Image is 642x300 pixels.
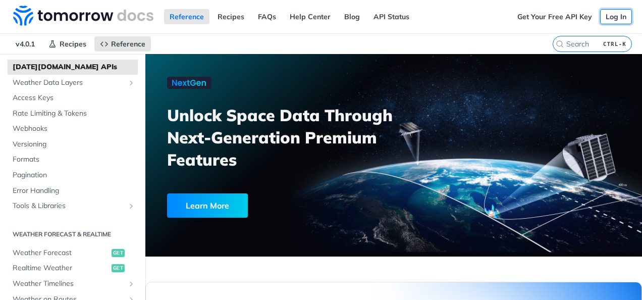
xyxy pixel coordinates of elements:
span: Reference [111,39,145,48]
span: Error Handling [13,186,135,196]
a: Tools & LibrariesShow subpages for Tools & Libraries [8,198,138,214]
a: Get Your Free API Key [512,9,598,24]
div: Learn More [167,193,248,218]
a: [DATE][DOMAIN_NAME] APIs [8,60,138,75]
span: Webhooks [13,124,135,134]
a: Versioning [8,137,138,152]
span: Realtime Weather [13,263,109,273]
a: Rate Limiting & Tokens [8,106,138,121]
a: Learn More [167,193,357,218]
span: [DATE][DOMAIN_NAME] APIs [13,62,135,72]
a: Reference [94,36,151,52]
a: Help Center [284,9,336,24]
span: get [112,264,125,272]
button: Show subpages for Weather Data Layers [127,79,135,87]
kbd: CTRL-K [601,39,629,49]
h3: Unlock Space Data Through Next-Generation Premium Features [167,104,405,171]
a: FAQs [252,9,282,24]
img: Tomorrow.io Weather API Docs [13,6,153,26]
span: Versioning [13,139,135,149]
span: Weather Data Layers [13,78,125,88]
a: Pagination [8,168,138,183]
span: Access Keys [13,93,135,103]
span: v4.0.1 [10,36,40,52]
a: Log In [600,9,632,24]
span: get [112,249,125,257]
a: Error Handling [8,183,138,198]
a: Weather Forecastget [8,245,138,261]
span: Rate Limiting & Tokens [13,109,135,119]
a: Recipes [212,9,250,24]
a: Formats [8,152,138,167]
a: Weather Data LayersShow subpages for Weather Data Layers [8,75,138,90]
a: Blog [339,9,365,24]
span: Recipes [60,39,86,48]
span: Weather Timelines [13,279,125,289]
a: Realtime Weatherget [8,261,138,276]
a: API Status [368,9,415,24]
a: Webhooks [8,121,138,136]
img: NextGen [167,77,211,89]
button: Show subpages for Weather Timelines [127,280,135,288]
span: Pagination [13,170,135,180]
a: Weather TimelinesShow subpages for Weather Timelines [8,276,138,291]
a: Reference [164,9,209,24]
a: Recipes [43,36,92,52]
span: Tools & Libraries [13,201,125,211]
button: Show subpages for Tools & Libraries [127,202,135,210]
h2: Weather Forecast & realtime [8,230,138,239]
span: Formats [13,155,135,165]
svg: Search [556,40,564,48]
a: Access Keys [8,90,138,106]
span: Weather Forecast [13,248,109,258]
